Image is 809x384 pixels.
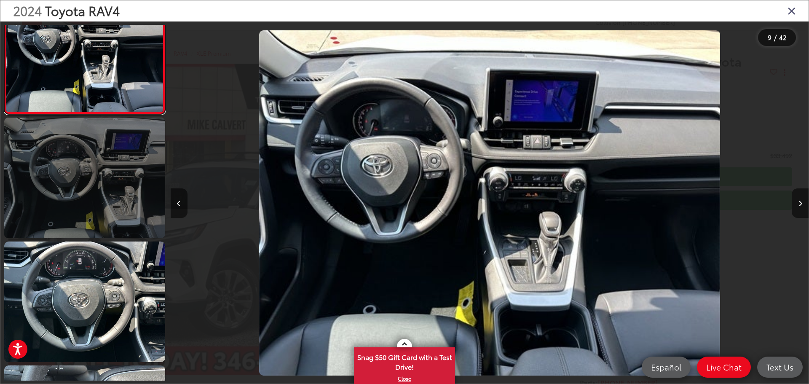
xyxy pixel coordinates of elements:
img: 2024 Toyota RAV4 XLE Premium [259,30,720,376]
span: 42 [779,32,787,42]
button: Previous image [171,188,188,218]
button: Next image [792,188,809,218]
span: / [773,35,777,40]
span: 2024 [13,1,42,19]
span: 9 [768,32,771,42]
i: Close gallery [788,5,796,16]
span: Español [647,362,686,372]
span: Live Chat [702,362,746,372]
a: Live Chat [697,357,751,378]
span: Snag $50 Gift Card with a Test Drive! [355,348,454,374]
span: Toyota RAV4 [45,1,120,19]
div: 2024 Toyota RAV4 XLE Premium 8 [171,30,809,376]
a: Text Us [757,357,803,378]
span: Text Us [762,362,798,372]
a: Español [642,357,691,378]
img: 2024 Toyota RAV4 XLE Premium [3,240,166,363]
